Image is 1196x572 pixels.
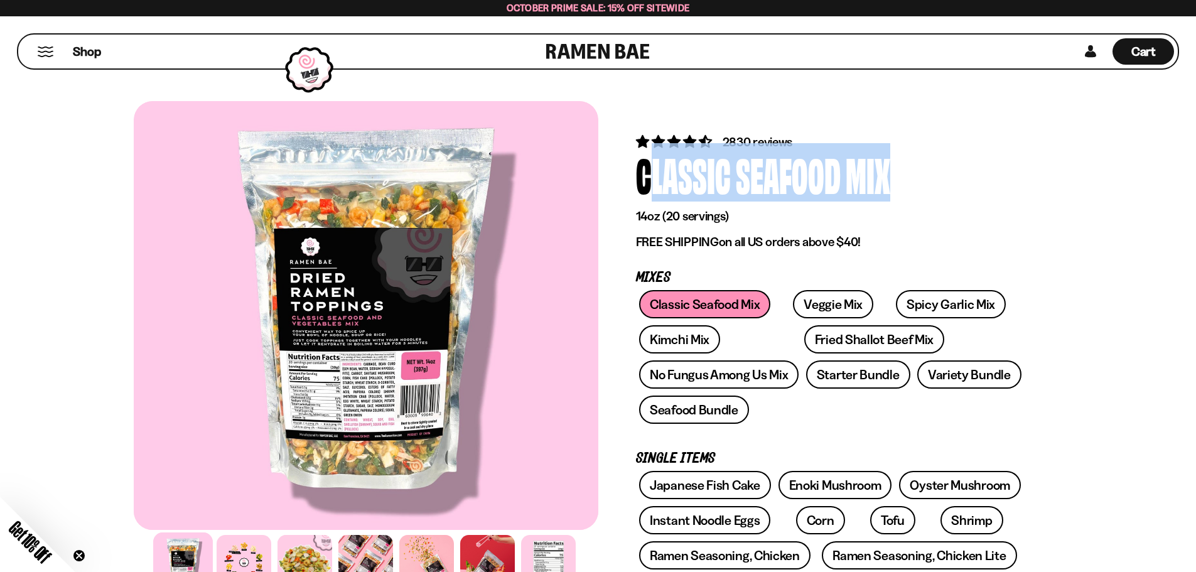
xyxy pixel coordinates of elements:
div: Classic [636,151,731,198]
p: Single Items [636,453,1025,465]
p: on all US orders above $40! [636,234,1025,250]
button: Close teaser [73,549,85,562]
strong: FREE SHIPPING [636,234,719,249]
span: Shop [73,43,101,60]
p: Mixes [636,272,1025,284]
a: No Fungus Among Us Mix [639,360,799,389]
p: 14oz (20 servings) [636,208,1025,224]
a: Veggie Mix [793,290,873,318]
a: Instant Noodle Eggs [639,506,770,534]
span: Cart [1131,44,1156,59]
button: Mobile Menu Trigger [37,46,54,57]
span: 4.68 stars [636,134,714,149]
div: Cart [1112,35,1174,68]
a: Corn [796,506,845,534]
a: Spicy Garlic Mix [896,290,1006,318]
a: Starter Bundle [806,360,910,389]
span: October Prime Sale: 15% off Sitewide [507,2,690,14]
div: Seafood [736,151,841,198]
a: Enoki Mushroom [778,471,892,499]
a: Variety Bundle [917,360,1021,389]
span: Get 10% Off [6,517,55,566]
a: Fried Shallot Beef Mix [804,325,944,353]
span: 2830 reviews [723,134,793,149]
a: Tofu [870,506,915,534]
a: Ramen Seasoning, Chicken [639,541,811,569]
a: Shop [73,38,101,65]
a: Ramen Seasoning, Chicken Lite [822,541,1016,569]
a: Shrimp [940,506,1003,534]
a: Seafood Bundle [639,396,749,424]
div: Mix [846,151,890,198]
a: Oyster Mushroom [899,471,1021,499]
a: Japanese Fish Cake [639,471,771,499]
a: Kimchi Mix [639,325,720,353]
